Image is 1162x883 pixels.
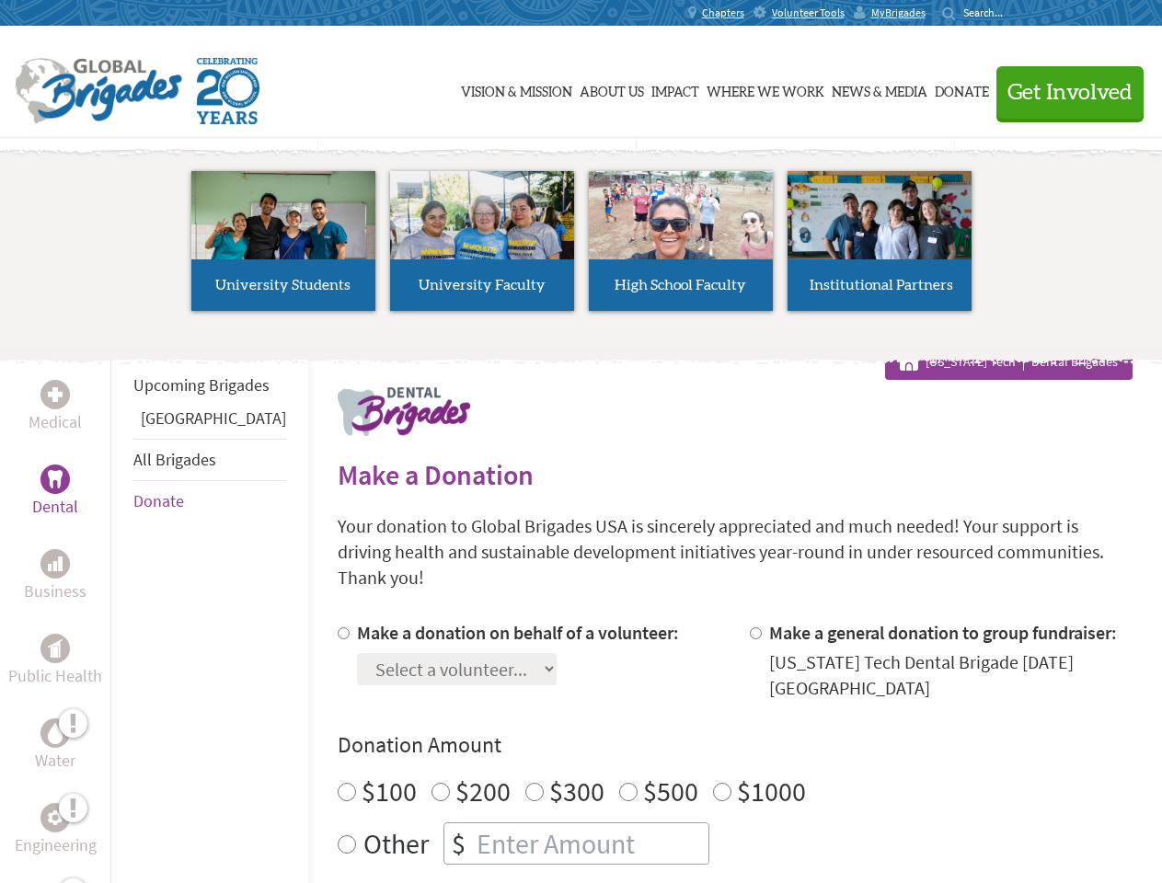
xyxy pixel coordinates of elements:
li: All Brigades [133,439,286,481]
a: Donate [133,490,184,511]
p: Medical [29,409,82,435]
span: Chapters [702,6,744,20]
p: Dental [32,494,78,520]
img: menu_brigades_submenu_3.jpg [589,171,773,260]
img: Engineering [48,810,63,825]
div: Business [40,549,70,579]
a: DentalDental [32,464,78,520]
p: Public Health [8,663,102,689]
span: Institutional Partners [810,278,953,292]
div: Engineering [40,803,70,832]
span: University Faculty [419,278,546,292]
a: All Brigades [133,449,216,470]
a: News & Media [832,43,927,135]
a: WaterWater [35,718,75,774]
a: EngineeringEngineering [15,803,97,858]
div: Public Health [40,634,70,663]
p: Business [24,579,86,604]
label: Other [363,822,429,865]
label: $1000 [737,774,806,808]
a: University Faculty [390,171,574,311]
button: Get Involved [996,66,1144,119]
img: menu_brigades_submenu_1.jpg [191,171,375,293]
img: Medical [48,387,63,402]
label: Make a donation on behalf of a volunteer: [357,621,679,644]
a: Upcoming Brigades [133,374,270,396]
div: $ [444,823,473,864]
div: [US_STATE] Tech Dental Brigade [DATE] [GEOGRAPHIC_DATA] [769,649,1133,701]
img: Global Brigades Celebrating 20 Years [197,58,259,124]
p: Engineering [15,832,97,858]
label: Make a general donation to group fundraiser: [769,621,1117,644]
img: menu_brigades_submenu_4.jpg [788,171,972,293]
img: Global Brigades Logo [15,58,182,124]
div: Dental [40,464,70,494]
label: $200 [455,774,511,808]
div: Medical [40,380,70,409]
a: BusinessBusiness [24,549,86,604]
input: Enter Amount [473,823,708,864]
div: Water [40,718,70,748]
label: $500 [643,774,698,808]
a: Donate [935,43,989,135]
span: Volunteer Tools [772,6,845,20]
label: $100 [362,774,417,808]
a: University Students [191,171,375,311]
a: Vision & Mission [461,43,572,135]
li: Panama [133,406,286,439]
a: Public HealthPublic Health [8,634,102,689]
label: $300 [549,774,604,808]
a: MedicalMedical [29,380,82,435]
a: High School Faculty [589,171,773,311]
a: About Us [580,43,644,135]
img: menu_brigades_submenu_2.jpg [390,171,574,294]
p: Water [35,748,75,774]
li: Upcoming Brigades [133,365,286,406]
a: Impact [651,43,699,135]
span: Get Involved [1007,82,1133,104]
h2: Make a Donation [338,458,1133,491]
span: MyBrigades [871,6,926,20]
img: Business [48,556,63,571]
a: [GEOGRAPHIC_DATA] [141,407,286,429]
span: University Students [215,278,351,292]
h4: Donation Amount [338,730,1133,760]
img: Public Health [48,639,63,658]
img: Water [48,722,63,743]
p: Your donation to Global Brigades USA is sincerely appreciated and much needed! Your support is dr... [338,513,1133,591]
img: Dental [48,470,63,487]
span: High School Faculty [615,278,746,292]
img: logo-dental.png [338,387,470,436]
input: Search... [963,6,1016,19]
a: Where We Work [707,43,824,135]
a: Institutional Partners [788,171,972,311]
li: Donate [133,481,286,522]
